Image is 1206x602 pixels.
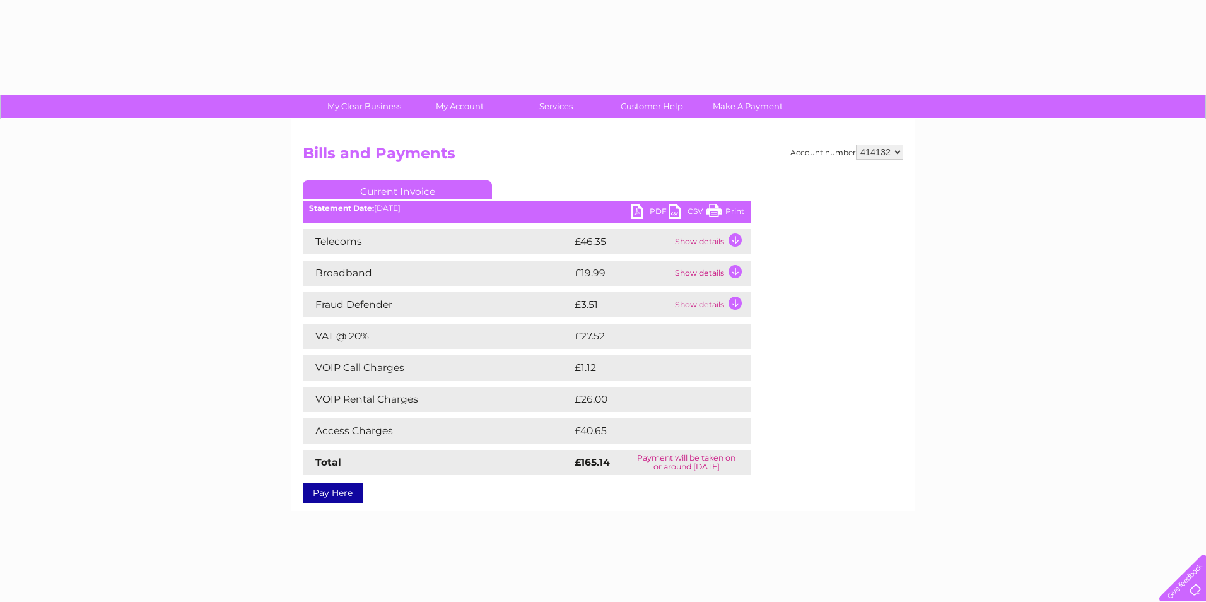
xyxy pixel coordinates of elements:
[672,292,751,317] td: Show details
[303,261,571,286] td: Broadband
[312,95,416,118] a: My Clear Business
[504,95,608,118] a: Services
[575,456,610,468] strong: £165.14
[408,95,512,118] a: My Account
[303,324,571,349] td: VAT @ 20%
[571,418,725,444] td: £40.65
[571,387,726,412] td: £26.00
[303,418,571,444] td: Access Charges
[571,355,717,381] td: £1.12
[669,204,706,222] a: CSV
[696,95,800,118] a: Make A Payment
[623,450,751,475] td: Payment will be taken on or around [DATE]
[303,180,492,199] a: Current Invoice
[303,204,751,213] div: [DATE]
[303,387,571,412] td: VOIP Rental Charges
[571,292,672,317] td: £3.51
[672,229,751,254] td: Show details
[571,324,724,349] td: £27.52
[303,355,571,381] td: VOIP Call Charges
[303,229,571,254] td: Telecoms
[303,145,903,168] h2: Bills and Payments
[706,204,744,222] a: Print
[571,229,672,254] td: £46.35
[600,95,704,118] a: Customer Help
[309,203,374,213] b: Statement Date:
[790,145,903,160] div: Account number
[672,261,751,286] td: Show details
[303,292,571,317] td: Fraud Defender
[315,456,341,468] strong: Total
[303,483,363,503] a: Pay Here
[631,204,669,222] a: PDF
[571,261,672,286] td: £19.99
